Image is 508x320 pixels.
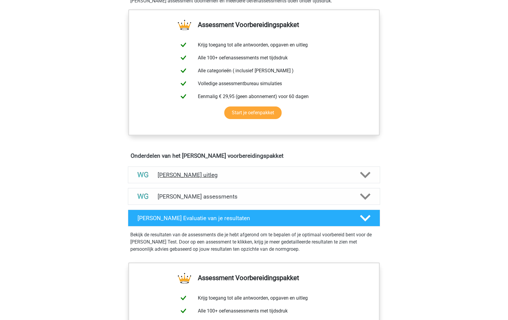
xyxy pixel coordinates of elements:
h4: [PERSON_NAME] assessments [158,193,350,200]
img: watson glaser assessments [135,189,151,204]
h4: [PERSON_NAME] uitleg [158,172,350,178]
a: uitleg [PERSON_NAME] uitleg [125,166,383,183]
a: Start je oefenpakket [224,106,282,119]
a: [PERSON_NAME] Evaluatie van je resultaten [125,210,383,226]
img: watson glaser uitleg [135,167,151,183]
p: Bekijk de resultaten van de assessments die je hebt afgerond om te bepalen of je optimaal voorber... [130,231,378,253]
h4: [PERSON_NAME] Evaluatie van je resultaten [138,215,350,222]
h4: Onderdelen van het [PERSON_NAME] voorbereidingspakket [131,152,377,159]
a: assessments [PERSON_NAME] assessments [125,188,383,205]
